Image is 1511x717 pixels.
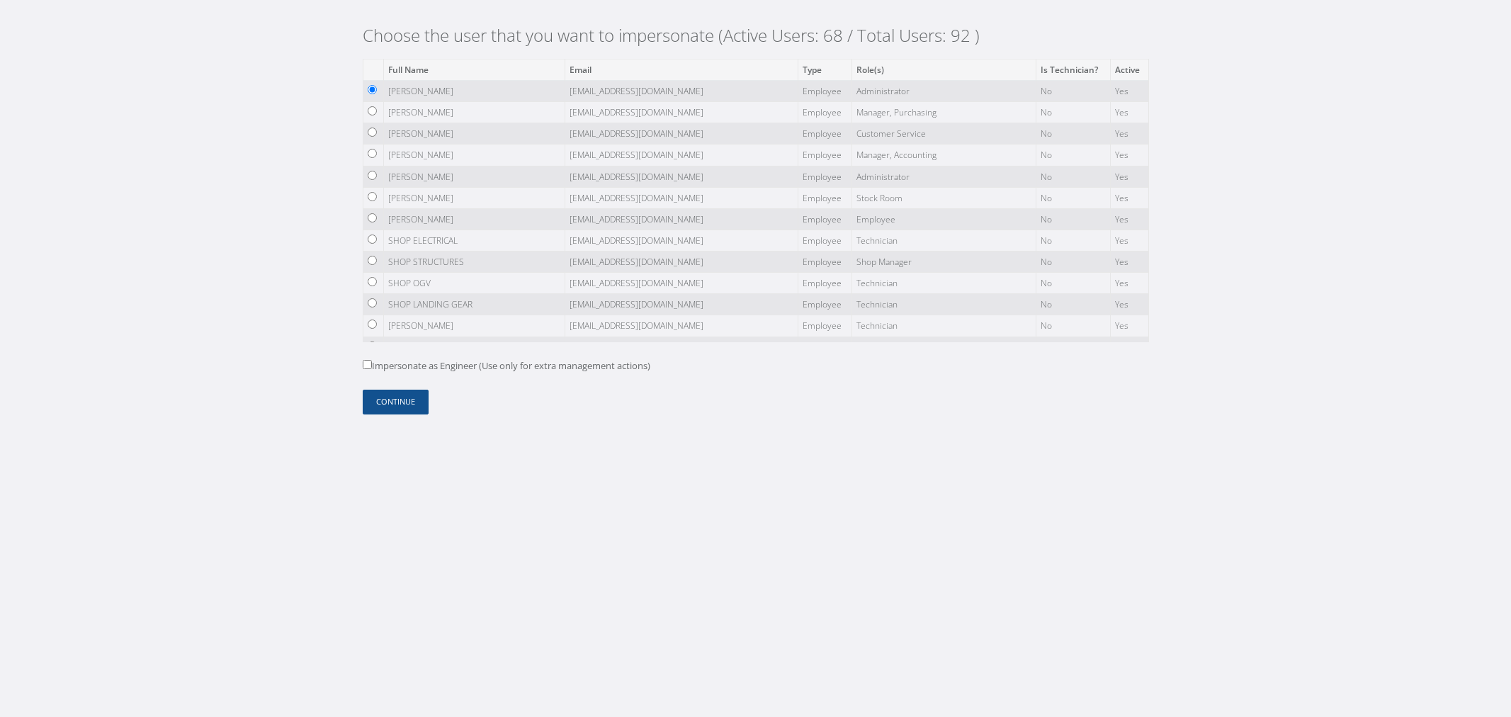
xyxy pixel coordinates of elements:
td: Employee [798,273,851,294]
td: No [1036,252,1110,273]
td: Employee [798,230,851,251]
td: [EMAIL_ADDRESS][DOMAIN_NAME] [565,80,798,101]
td: Employee [798,166,851,187]
td: [PERSON_NAME] [383,123,565,145]
th: Full Name [383,59,565,80]
td: [PERSON_NAME] [383,166,565,187]
th: Is Technician? [1036,59,1110,80]
td: [EMAIL_ADDRESS][DOMAIN_NAME] [565,273,798,294]
td: [EMAIL_ADDRESS][DOMAIN_NAME] [565,102,798,123]
td: [EMAIL_ADDRESS][DOMAIN_NAME] [565,315,798,337]
td: No [1036,166,1110,187]
td: [EMAIL_ADDRESS][DOMAIN_NAME] [565,123,798,145]
th: Active [1110,59,1148,80]
td: Yes [1110,252,1148,273]
th: Email [565,59,798,80]
td: Employee [798,123,851,145]
td: Employee [798,315,851,337]
td: Stock Room [851,187,1036,208]
td: Yes [1110,315,1148,337]
td: Employee [798,187,851,208]
td: Employee [798,145,851,166]
td: [PERSON_NAME] [383,315,565,337]
td: [PERSON_NAME] [383,187,565,208]
th: Type [798,59,851,80]
td: Shop Manager [851,252,1036,273]
td: SHOP LANDING GEAR [383,294,565,315]
td: Technician [851,294,1036,315]
td: [EMAIL_ADDRESS][DOMAIN_NAME] [565,230,798,251]
td: Employee [798,337,851,358]
td: [EMAIL_ADDRESS][DOMAIN_NAME] [565,145,798,166]
td: Yes [1110,273,1148,294]
td: No [1036,230,1110,251]
td: Employee [798,294,851,315]
td: Manager, Accounting [851,145,1036,166]
td: [EMAIL_ADDRESS][DOMAIN_NAME] [565,294,798,315]
td: No [1036,123,1110,145]
td: No [1036,315,1110,337]
td: Yes [1110,123,1148,145]
label: Impersonate as Engineer (Use only for extra management actions) [363,359,650,373]
td: Administrator [851,166,1036,187]
td: No [1036,208,1110,230]
td: No [1036,187,1110,208]
td: [PERSON_NAME] [383,102,565,123]
td: Yes [1110,294,1148,315]
td: Employee [798,252,851,273]
button: Continue [363,390,429,414]
td: [EMAIL_ADDRESS][DOMAIN_NAME] [565,166,798,187]
td: SHOP STRUCTURES [383,252,565,273]
h2: Choose the user that you want to impersonate (Active Users: 68 / Total Users: 92 ) [363,26,1149,46]
td: [PERSON_NAME] [383,80,565,101]
input: Impersonate as Engineer (Use only for extra management actions) [363,360,372,369]
td: Manager, Purchasing [851,102,1036,123]
td: [PERSON_NAME] [383,145,565,166]
td: Employee [798,80,851,101]
td: No [1036,337,1110,358]
td: Yes [1110,102,1148,123]
td: Yes [1110,166,1148,187]
td: [PERSON_NAME] [383,208,565,230]
td: [PERSON_NAME] [383,337,565,358]
td: SHOP OGV [383,273,565,294]
td: Yes [1110,230,1148,251]
td: Technician [851,315,1036,337]
td: [EMAIL_ADDRESS][DOMAIN_NAME] [565,337,798,358]
td: Yes [1110,208,1148,230]
td: Technician [851,230,1036,251]
td: [EMAIL_ADDRESS][DOMAIN_NAME] [565,208,798,230]
td: SHOP ELECTRICAL [383,230,565,251]
td: [EMAIL_ADDRESS][DOMAIN_NAME] [565,187,798,208]
td: No [1036,273,1110,294]
td: Technician [851,337,1036,358]
td: Employee [798,102,851,123]
td: Yes [1110,337,1148,358]
td: Yes [1110,145,1148,166]
td: Employee [851,208,1036,230]
td: No [1036,145,1110,166]
td: No [1036,294,1110,315]
td: Employee [798,208,851,230]
td: [EMAIL_ADDRESS][DOMAIN_NAME] [565,252,798,273]
td: No [1036,102,1110,123]
th: Role(s) [851,59,1036,80]
td: Customer Service [851,123,1036,145]
td: No [1036,80,1110,101]
td: Yes [1110,187,1148,208]
td: Technician [851,273,1036,294]
td: Administrator [851,80,1036,101]
td: Yes [1110,80,1148,101]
